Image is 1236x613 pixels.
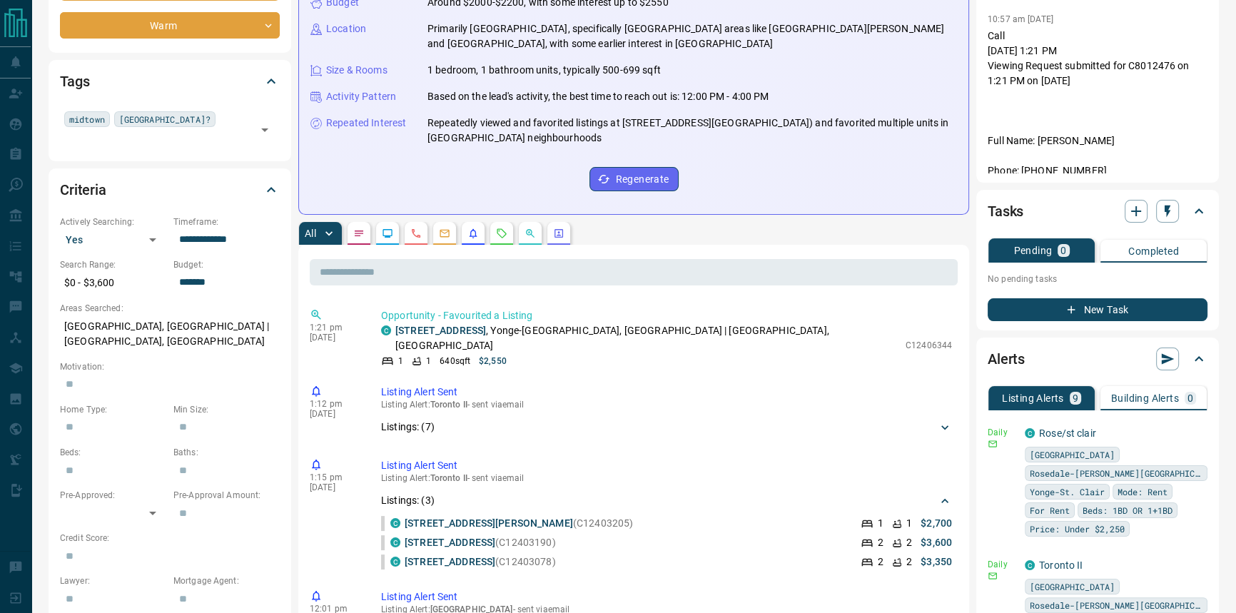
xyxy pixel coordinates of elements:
p: Activity Pattern [326,89,396,104]
p: 2 [878,535,883,550]
p: All [305,228,316,238]
p: Repeated Interest [326,116,406,131]
p: $3,600 [921,535,952,550]
button: New Task [988,298,1207,321]
p: Listing Alert : - sent via email [381,400,952,410]
p: [DATE] [310,333,360,343]
span: Rosedale-[PERSON_NAME][GEOGRAPHIC_DATA] [1030,466,1202,480]
p: Listing Alert : - sent via email [381,473,952,483]
p: Call [DATE] 1:21 PM Viewing Request submitted for C8012476 on 1:21 PM on [DATE] Full Name: [PERSO... [988,29,1207,208]
div: condos.ca [1025,428,1035,438]
a: [STREET_ADDRESS] [405,537,495,548]
p: Pending [1013,245,1052,255]
h2: Alerts [988,348,1025,370]
p: [DATE] [310,482,360,492]
button: Regenerate [589,167,679,191]
span: Beds: 1BD OR 1+1BD [1083,503,1172,517]
p: $2,700 [921,516,952,531]
div: Listings: (3) [381,487,952,514]
span: Yonge-St. Clair [1030,485,1105,499]
svg: Opportunities [525,228,536,239]
span: Price: Under $2,250 [1030,522,1125,536]
p: $3,350 [921,554,952,569]
p: Search Range: [60,258,166,271]
svg: Notes [353,228,365,239]
p: Motivation: [60,360,280,373]
p: Repeatedly viewed and favorited listings at [STREET_ADDRESS][GEOGRAPHIC_DATA]) and favorited mult... [427,116,957,146]
div: Tags [60,64,280,98]
svg: Listing Alerts [467,228,479,239]
p: Completed [1128,246,1179,256]
span: [GEOGRAPHIC_DATA]? [119,112,211,126]
p: 1 bedroom, 1 bathroom units, typically 500-699 sqft [427,63,661,78]
p: Building Alerts [1111,393,1179,403]
span: [GEOGRAPHIC_DATA] [1030,447,1115,462]
p: Pre-Approval Amount: [173,489,280,502]
span: Rosedale-[PERSON_NAME][GEOGRAPHIC_DATA] [1030,598,1202,612]
p: Credit Score: [60,532,280,544]
div: condos.ca [381,325,391,335]
p: 10:57 am [DATE] [988,14,1053,24]
a: [STREET_ADDRESS] [395,325,486,336]
p: Listing Alert Sent [381,385,952,400]
p: 2 [906,554,912,569]
p: Lawyer: [60,574,166,587]
p: Opportunity - Favourited a Listing [381,308,952,323]
span: For Rent [1030,503,1070,517]
p: (C12403190) [405,535,556,550]
p: Timeframe: [173,216,280,228]
p: 1:12 pm [310,399,360,409]
div: Listings: (7) [381,414,952,440]
div: Yes [60,228,166,251]
span: midtown [69,112,105,126]
p: Daily [988,558,1016,571]
svg: Requests [496,228,507,239]
p: $2,550 [479,355,507,368]
p: Listing Alerts [1002,393,1064,403]
p: Beds: [60,446,166,459]
span: Toronto II [430,400,467,410]
p: 2 [878,554,883,569]
p: Based on the lead's activity, the best time to reach out is: 12:00 PM - 4:00 PM [427,89,769,104]
svg: Email [988,571,998,581]
p: Listings: ( 7 ) [381,420,435,435]
p: 9 [1073,393,1078,403]
p: 1 [906,516,912,531]
p: No pending tasks [988,268,1207,290]
p: 1 [878,516,883,531]
svg: Email [988,439,998,449]
div: Tasks [988,194,1207,228]
p: (C12403205) [405,516,633,531]
svg: Lead Browsing Activity [382,228,393,239]
p: 1 [426,355,431,368]
svg: Agent Actions [553,228,564,239]
p: Listing Alert Sent [381,458,952,473]
svg: Calls [410,228,422,239]
p: Home Type: [60,403,166,416]
p: Budget: [173,258,280,271]
p: 2 [906,535,912,550]
div: condos.ca [390,557,400,567]
p: 0 [1060,245,1066,255]
p: [DATE] [310,409,360,419]
p: Daily [988,426,1016,439]
div: condos.ca [390,537,400,547]
button: Open [255,120,275,140]
p: , Yonge-[GEOGRAPHIC_DATA], [GEOGRAPHIC_DATA] | [GEOGRAPHIC_DATA], [GEOGRAPHIC_DATA] [395,323,898,353]
div: Alerts [988,342,1207,376]
p: Listing Alert Sent [381,589,952,604]
p: Mortgage Agent: [173,574,280,587]
p: Areas Searched: [60,302,280,315]
p: 640 sqft [440,355,470,368]
p: Listings: ( 3 ) [381,493,435,508]
p: 1 [398,355,403,368]
a: Rose/st clair [1039,427,1096,439]
span: [GEOGRAPHIC_DATA] [1030,579,1115,594]
p: Baths: [173,446,280,459]
div: condos.ca [1025,560,1035,570]
p: Actively Searching: [60,216,166,228]
p: Location [326,21,366,36]
p: Pre-Approved: [60,489,166,502]
div: Criteria [60,173,280,207]
h2: Criteria [60,178,106,201]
